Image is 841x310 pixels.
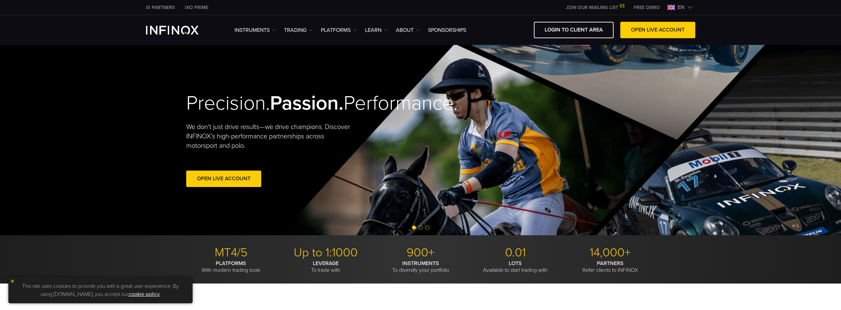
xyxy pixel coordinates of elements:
[412,226,416,230] span: Go to slide 1
[629,4,665,11] a: INFINOX MENU
[471,245,560,260] p: 0.01
[10,279,15,284] img: yellow close icon
[234,26,276,34] a: Instruments
[565,245,655,260] p: 14,000+
[419,226,423,230] span: Go to slide 2
[313,260,339,267] strong: LEVERAGE
[186,260,276,273] p: With modern trading tools
[186,245,276,260] p: MT4/5
[561,5,629,10] a: JOIN OUR MAILING LIST
[146,26,214,35] a: INFINOX Logo
[620,22,695,38] a: OPEN LIVE ACCOUNT
[365,26,388,34] a: Learn
[141,4,180,11] a: INFINOX
[216,260,246,267] strong: PLATFORMS
[186,171,261,187] a: Open Live Account
[129,291,160,298] a: cookie policy
[402,260,439,267] strong: INSTRUMENTS
[565,260,655,273] p: Refer clients to INFINOX
[180,4,213,11] a: INFINOX
[186,122,355,150] p: We don't just drive results—we drive champions. Discover INFINOX’s high-performance partnerships ...
[471,260,560,273] p: Available to start trading with
[186,91,397,116] h2: Precision. Performance.
[281,245,371,260] p: Up to 1:1000
[425,226,429,230] span: Go to slide 3
[284,26,312,34] a: TRADING
[281,260,371,273] p: To trade with
[376,260,466,273] p: To diversify your portfolio
[270,91,344,115] strong: Passion.
[597,260,624,267] strong: PARTNERS
[428,26,466,34] a: SPONSORSHIPS
[396,26,420,34] a: ABOUT
[376,245,466,260] p: 900+
[675,3,687,11] span: en
[534,22,614,38] a: LOGIN TO CLIENT AREA
[12,281,189,300] p: This site uses cookies to provide you with a great user experience. By using [DOMAIN_NAME], you a...
[509,260,522,267] strong: LOTS
[321,26,357,34] a: PLATFORMS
